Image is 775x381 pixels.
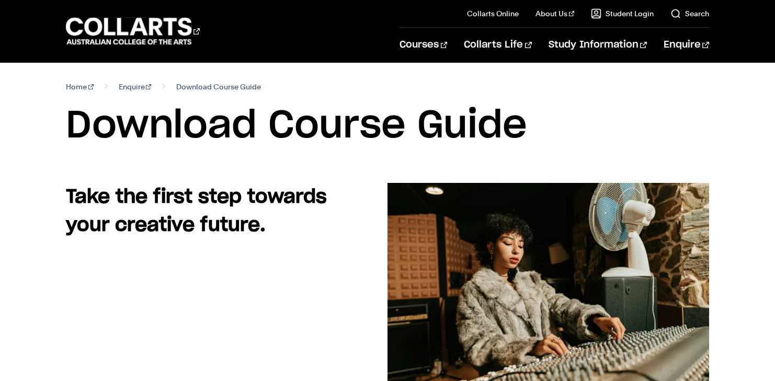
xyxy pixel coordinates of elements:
[591,8,654,19] a: Student Login
[66,79,94,94] a: Home
[664,28,709,62] a: Enquire
[400,28,447,62] a: Courses
[535,8,574,19] a: About Us
[66,16,200,46] div: Go to homepage
[670,8,709,19] a: Search
[119,79,152,94] a: Enquire
[66,188,327,235] strong: Take the first step towards your creative future.
[467,8,519,19] a: Collarts Online
[176,79,261,94] span: Download Course Guide
[464,28,531,62] a: Collarts Life
[549,28,647,62] a: Study Information
[66,102,709,149] h1: Download Course Guide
